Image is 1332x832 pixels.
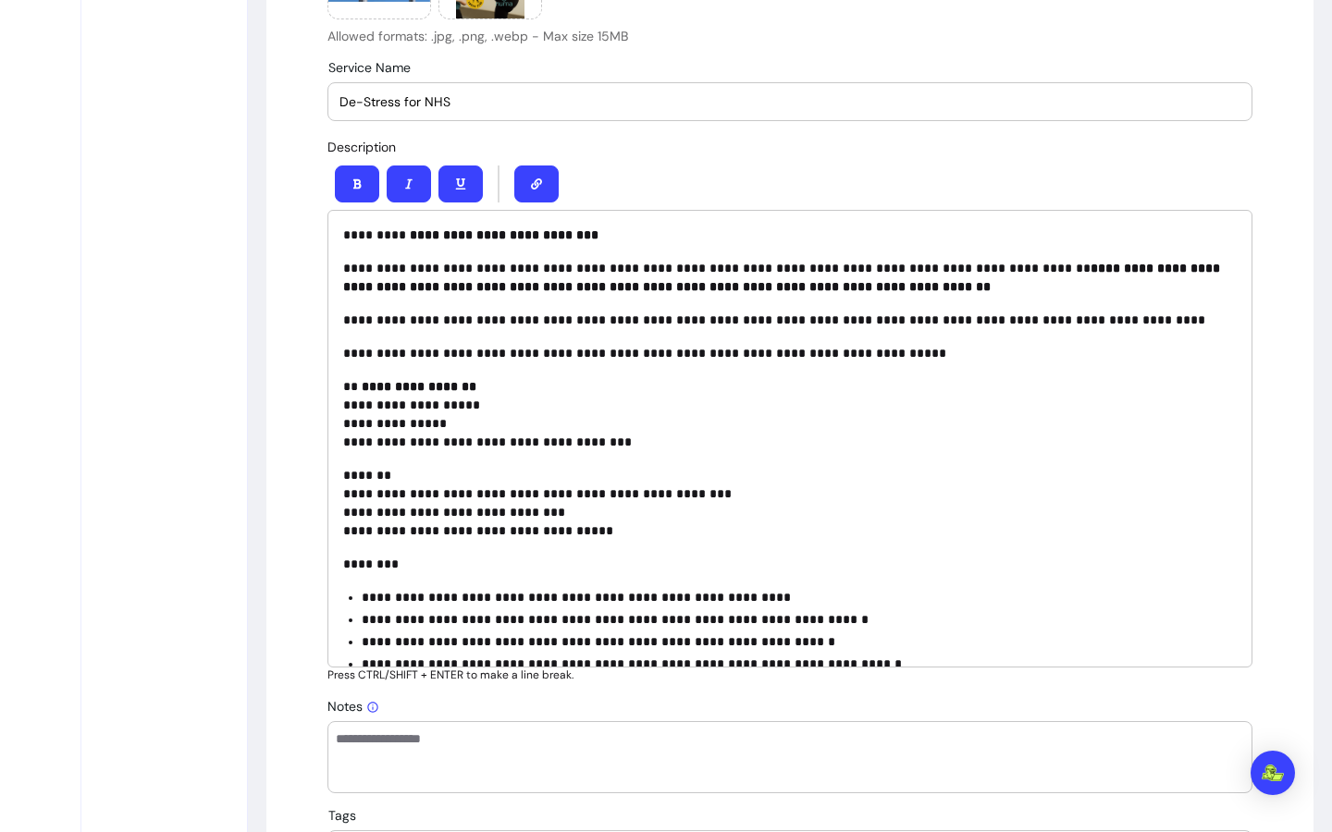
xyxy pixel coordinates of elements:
textarea: Add your own notes [336,729,1244,785]
span: Notes [327,698,379,715]
span: Service Name [328,59,411,76]
span: Description [327,139,396,155]
span: Tags [328,807,356,824]
p: Press CTRL/SHIFT + ENTER to make a line break. [327,667,1252,682]
p: Allowed formats: .jpg, .png, .webp - Max size 15MB [327,27,749,45]
input: Service Name [339,92,1240,111]
div: Open Intercom Messenger [1251,751,1295,795]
